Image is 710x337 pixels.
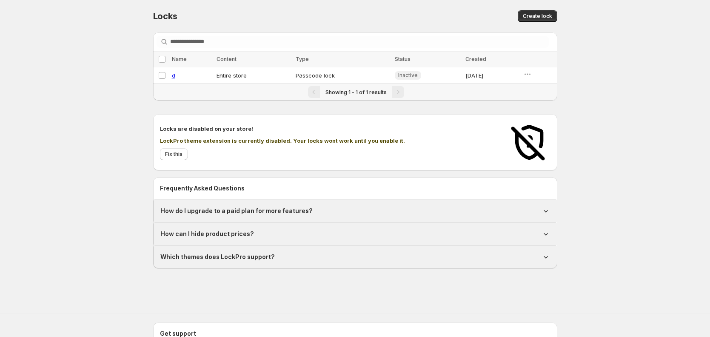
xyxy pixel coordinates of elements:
span: Name [172,56,187,62]
span: Showing 1 - 1 of 1 results [325,89,387,95]
a: d [172,72,175,79]
span: Status [395,56,411,62]
button: Fix this [160,148,188,160]
h2: Frequently Asked Questions [160,184,550,193]
span: Locks [153,11,177,21]
button: Create lock [518,10,557,22]
span: Create lock [523,13,552,20]
h1: How can I hide product prices? [160,230,254,238]
span: Fix this [165,151,182,158]
td: Entire store [214,67,293,84]
td: Passcode lock [293,67,392,84]
h2: Locks are disabled on your store! [160,124,499,133]
span: Created [465,56,486,62]
p: LockPro theme extension is currently disabled. Your locks wont work until you enable it. [160,136,499,145]
h1: How do I upgrade to a paid plan for more features? [160,207,313,215]
nav: Pagination [153,83,557,101]
span: Type [296,56,309,62]
h1: Which themes does LockPro support? [160,253,275,261]
span: Content [217,56,237,62]
td: [DATE] [463,67,521,84]
span: Inactive [398,72,418,79]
